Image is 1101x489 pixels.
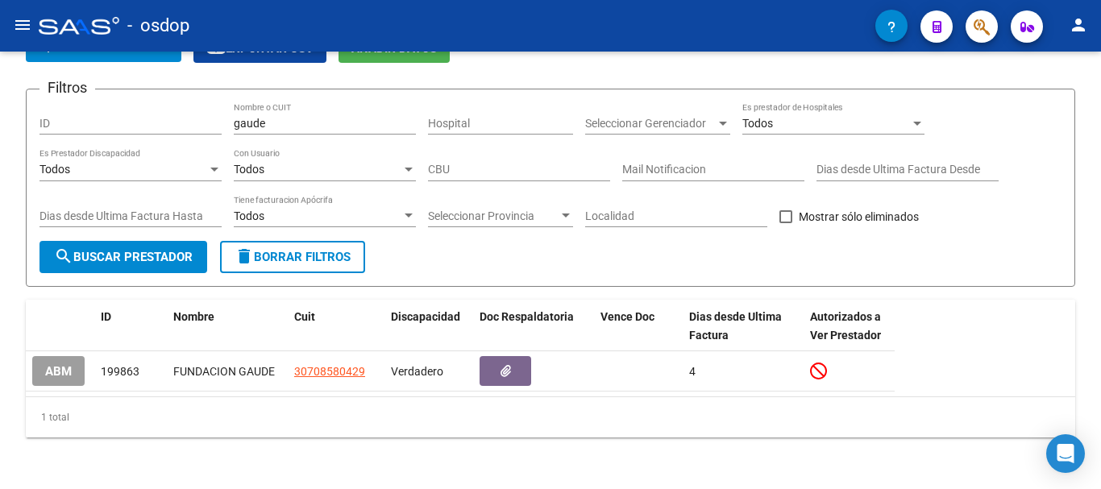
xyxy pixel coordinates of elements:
[473,300,594,353] datatable-header-cell: Doc Respaldatoria
[101,365,139,378] span: 199863
[391,310,460,323] span: Discapacidad
[235,250,351,264] span: Borrar Filtros
[39,77,95,99] h3: Filtros
[742,117,773,130] span: Todos
[235,247,254,267] mat-icon: delete
[689,365,696,378] span: 4
[1046,434,1085,473] div: Open Intercom Messenger
[173,363,281,381] div: FUNDACION GAUDE
[384,300,473,353] datatable-header-cell: Discapacidad
[288,300,384,353] datatable-header-cell: Cuit
[391,365,443,378] span: Verdadero
[294,310,315,323] span: Cuit
[101,310,111,323] span: ID
[54,247,73,267] mat-icon: search
[220,241,365,273] button: Borrar Filtros
[810,310,881,342] span: Autorizados a Ver Prestador
[428,209,559,223] span: Seleccionar Provincia
[54,250,193,264] span: Buscar Prestador
[234,163,264,176] span: Todos
[173,310,214,323] span: Nombre
[45,365,72,379] span: ABM
[167,300,288,353] datatable-header-cell: Nombre
[585,117,716,131] span: Seleccionar Gerenciador
[13,15,32,35] mat-icon: menu
[799,207,919,226] span: Mostrar sólo eliminados
[39,163,70,176] span: Todos
[39,241,207,273] button: Buscar Prestador
[804,300,892,353] datatable-header-cell: Autorizados a Ver Prestador
[39,40,168,55] span: Crear Prestador
[594,300,683,353] datatable-header-cell: Vence Doc
[206,41,314,56] span: Exportar CSV
[683,300,804,353] datatable-header-cell: Dias desde Ultima Factura
[294,365,365,378] span: 30708580429
[32,356,85,386] button: ABM
[127,8,189,44] span: - osdop
[480,310,574,323] span: Doc Respaldatoria
[94,300,167,353] datatable-header-cell: ID
[234,209,264,222] span: Todos
[600,310,654,323] span: Vence Doc
[26,397,1075,437] div: 1 total
[892,300,1013,353] datatable-header-cell: Provincia
[689,310,782,342] span: Dias desde Ultima Factura
[1069,15,1088,35] mat-icon: person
